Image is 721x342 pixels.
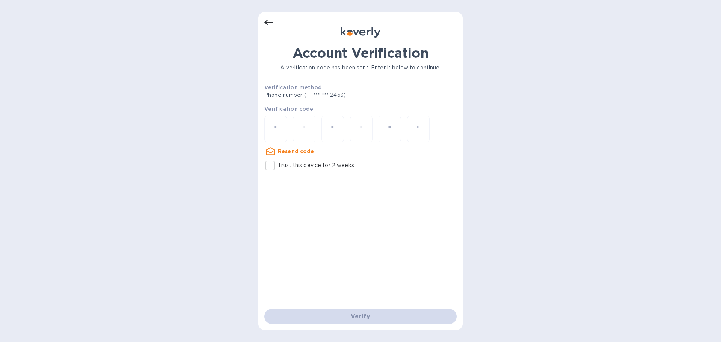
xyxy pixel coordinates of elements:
p: Trust this device for 2 weeks [278,161,354,169]
u: Resend code [278,148,314,154]
p: Verification code [264,105,457,113]
h1: Account Verification [264,45,457,61]
p: Phone number (+1 *** *** 2463) [264,91,403,99]
b: Verification method [264,84,322,90]
p: A verification code has been sent. Enter it below to continue. [264,64,457,72]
